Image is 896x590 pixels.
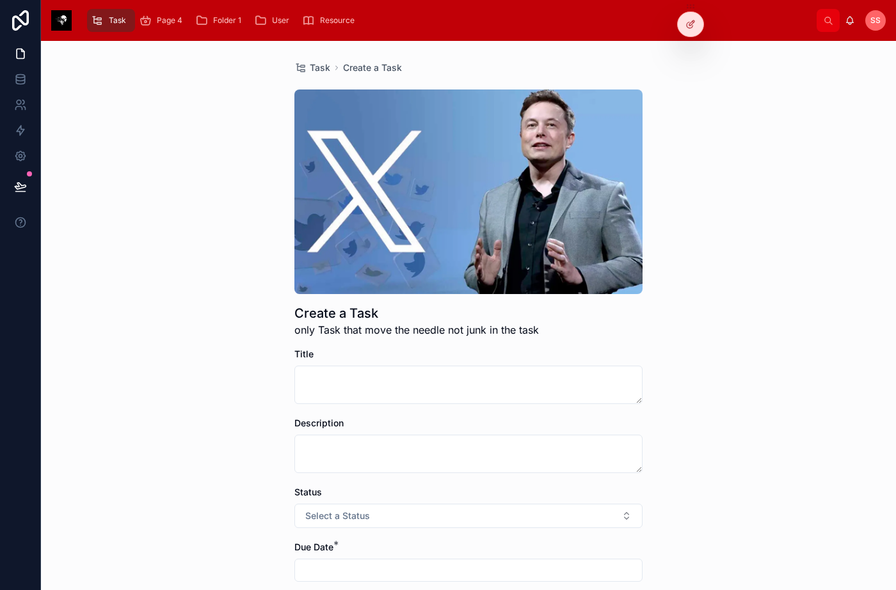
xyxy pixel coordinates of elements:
span: Due Date [294,541,333,552]
h1: Create a Task [294,304,539,322]
span: Task [310,61,330,74]
img: App logo [51,10,72,31]
a: Resource [298,9,364,32]
a: Task [87,9,135,32]
a: Task [294,61,330,74]
span: Ss [870,15,881,26]
a: Page 4 [135,9,191,32]
span: Task [109,15,126,26]
span: Page 4 [157,15,182,26]
span: Status [294,486,322,497]
span: Title [294,348,314,359]
span: only Task that move the needle not junk in the task [294,322,539,338]
span: Select a Status [305,509,370,522]
a: Create a Task [343,61,402,74]
a: User [250,9,298,32]
a: Folder 1 [191,9,250,32]
span: Description [294,417,344,428]
span: User [272,15,289,26]
div: scrollable content [82,6,817,35]
span: Folder 1 [213,15,241,26]
button: Select Button [294,504,643,528]
span: Resource [320,15,355,26]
